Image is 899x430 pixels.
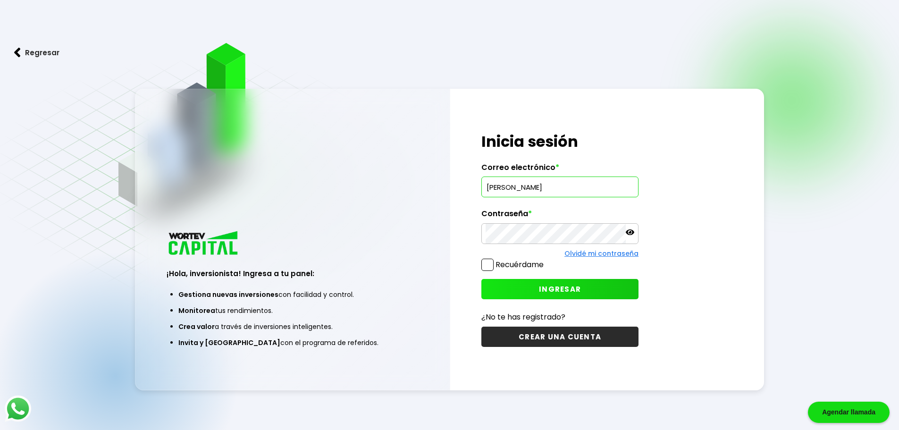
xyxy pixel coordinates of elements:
[178,338,280,347] span: Invita y [GEOGRAPHIC_DATA]
[178,287,406,303] li: con facilidad y control.
[564,249,639,258] a: Olvidé mi contraseña
[481,279,639,299] button: INGRESAR
[14,48,21,58] img: flecha izquierda
[178,303,406,319] li: tus rendimientos.
[167,268,418,279] h3: ¡Hola, inversionista! Ingresa a tu panel:
[481,130,639,153] h1: Inicia sesión
[481,311,639,323] p: ¿No te has registrado?
[178,306,215,315] span: Monitorea
[496,259,544,270] label: Recuérdame
[481,163,639,177] label: Correo electrónico
[808,402,890,423] div: Agendar llamada
[539,284,581,294] span: INGRESAR
[481,311,639,347] a: ¿No te has registrado?CREAR UNA CUENTA
[481,209,639,223] label: Contraseña
[5,396,31,422] img: logos_whatsapp-icon.242b2217.svg
[178,290,278,299] span: Gestiona nuevas inversiones
[167,230,241,258] img: logo_wortev_capital
[481,327,639,347] button: CREAR UNA CUENTA
[178,322,215,331] span: Crea valor
[486,177,634,197] input: hola@wortev.capital
[178,319,406,335] li: a través de inversiones inteligentes.
[178,335,406,351] li: con el programa de referidos.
